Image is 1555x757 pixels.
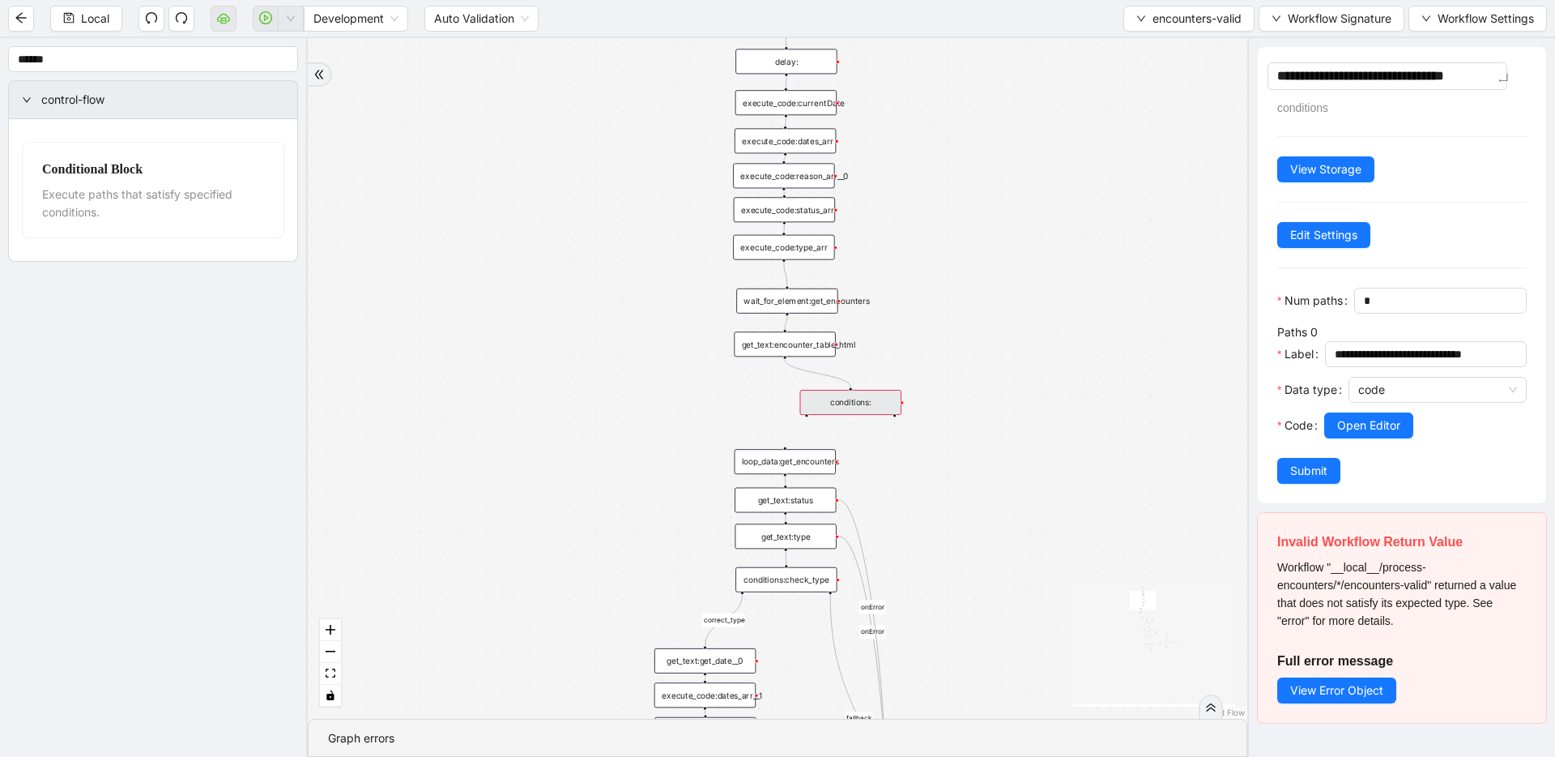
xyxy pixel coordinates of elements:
[736,289,837,314] div: wait_for_element:get_encounters
[733,163,834,188] div: execute_code:reason_arr__0
[1290,682,1383,699] span: View Error Object
[1290,462,1327,480] span: Submit
[1421,14,1431,24] span: down
[253,6,279,32] button: play-circle
[1259,6,1404,32] button: downWorkflow Signature
[286,14,296,24] span: down
[1408,6,1547,32] button: downWorkflow Settings
[654,648,756,674] div: get_text:get_date__0
[734,331,835,357] div: get_text:encounter_table_html
[1358,378,1517,402] span: code
[1288,10,1391,28] span: Workflow Signature
[785,360,850,387] g: Edge from get_text:encounter_table_html to conditions:
[145,11,158,24] span: undo
[63,12,75,24] span: save
[434,6,529,31] span: Auto Validation
[1123,6,1255,32] button: downencounters-valid
[735,449,836,474] div: loop_data:get_encounters
[1284,345,1314,363] span: Label
[138,6,164,32] button: undo
[211,6,236,32] button: cloud-server
[785,477,786,485] g: Edge from loop_data:get_encounters to get_text:status
[320,685,341,707] button: toggle interactivity
[800,390,901,415] div: conditions:
[259,11,272,24] span: play-circle
[1277,652,1527,671] h5: Full error message
[786,552,786,565] g: Edge from get_text:type to conditions:check_type
[81,10,109,28] span: Local
[800,390,901,415] div: conditions:plus-circleplus-circle
[22,95,32,105] span: right
[734,197,835,222] div: execute_code:status_arr
[1136,14,1146,24] span: down
[785,316,787,329] g: Edge from wait_for_element:get_encounters to get_text:encounter_table_html
[320,663,341,685] button: fit view
[313,6,398,31] span: Development
[1337,417,1400,434] span: Open Editor
[735,567,837,592] div: conditions:check_type
[1284,381,1337,399] span: Data type
[328,729,1227,747] div: Graph errors
[1277,678,1396,704] button: View Error Object
[735,49,837,74] div: delay:
[1277,561,1516,627] span: Workflow "__local__/process-encounters/*/encounters-valid" returned a value that does not satisfy...
[15,11,28,24] span: arrow-left
[735,128,836,153] div: execute_code:dates_arr
[654,717,756,742] div: get_text:reason
[320,641,341,663] button: zoom out
[1277,222,1370,248] button: Edit Settings
[41,91,284,109] span: control-flow
[733,235,834,260] div: execute_code:type_arr
[175,11,188,24] span: redo
[1277,458,1340,484] button: Submit
[1277,156,1374,182] button: View Storage
[735,524,836,549] div: get_text:type
[784,225,785,233] g: Edge from execute_code:status_arr to execute_code:type_arr
[784,191,785,195] g: Edge from execute_code:reason_arr__0 to execute_code:status_arr
[1277,532,1527,552] h5: Invalid Workflow Return Value
[735,488,836,513] div: get_text:status
[1438,10,1534,28] span: Workflow Settings
[217,11,230,24] span: cloud-server
[784,156,786,160] g: Edge from execute_code:dates_arr to execute_code:reason_arr__0
[1290,226,1357,244] span: Edit Settings
[798,426,815,443] span: plus-circle
[1324,413,1413,438] button: Open Editor
[168,6,194,32] button: redo
[320,619,341,641] button: zoom in
[735,90,837,115] div: execute_code:currentDate
[886,426,903,443] span: plus-circle
[702,595,745,646] g: Edge from conditions:check_type to get_text:get_date__0
[8,6,34,32] button: arrow-left
[42,186,264,221] div: Execute paths that satisfy specified conditions.
[1284,292,1343,310] span: Num paths
[278,6,304,32] button: down
[786,37,786,46] g: Edge from click_element:encounters to delay:
[1284,417,1313,434] span: Code
[786,118,786,126] g: Edge from execute_code:currentDate to execute_code:dates_arr
[1205,702,1216,713] span: double-right
[42,159,264,179] div: Conditional Block
[654,682,756,708] div: execute_code:dates_arr__1
[784,263,787,286] g: Edge from execute_code:type_arr to wait_for_element:get_encounters
[1152,10,1242,28] span: encounters-valid
[313,69,325,80] span: double-right
[1290,160,1361,178] span: View Storage
[9,81,297,118] div: control-flow
[1203,708,1245,717] a: React Flow attribution
[1277,101,1328,114] span: conditions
